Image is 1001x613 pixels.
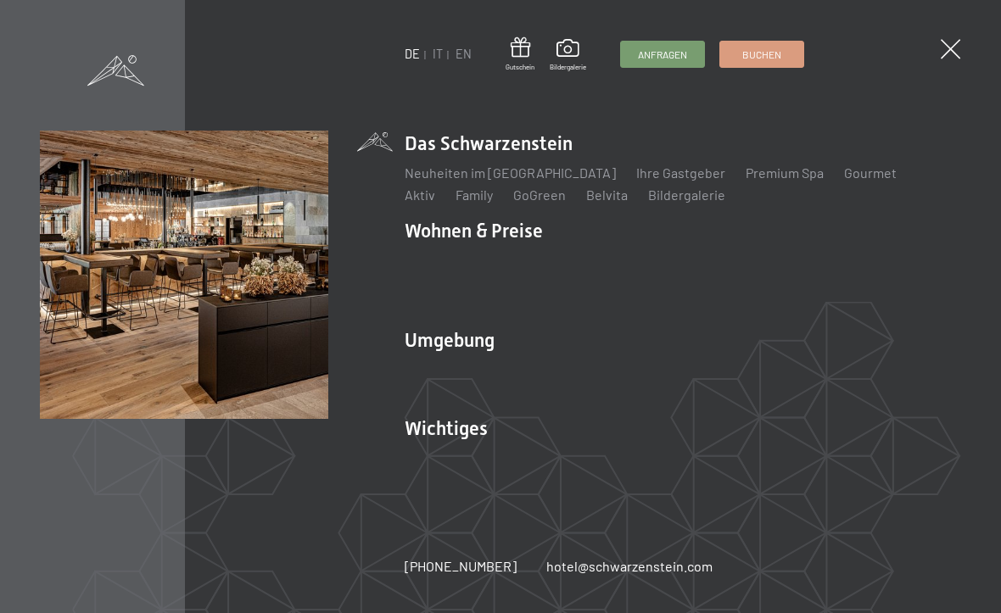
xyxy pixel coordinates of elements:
a: IT [433,47,443,61]
a: [PHONE_NUMBER] [405,557,517,576]
a: Bildergalerie [550,39,586,71]
a: Ihre Gastgeber [636,164,725,181]
a: Buchen [720,42,803,67]
a: Family [456,187,493,203]
a: GoGreen [513,187,566,203]
a: Anfragen [621,42,704,67]
span: Gutschein [506,63,534,72]
a: Neuheiten im [GEOGRAPHIC_DATA] [405,164,616,181]
a: Premium Spa [746,164,824,181]
a: EN [456,47,472,61]
a: Belvita [586,187,628,203]
span: Bildergalerie [550,63,586,72]
span: Buchen [742,47,781,62]
a: Gutschein [506,37,534,72]
a: Bildergalerie [648,187,725,203]
a: Aktiv [405,187,435,203]
span: Anfragen [638,47,687,62]
a: Gourmet [844,164,897,181]
a: DE [405,47,420,61]
span: [PHONE_NUMBER] [405,558,517,574]
a: hotel@schwarzenstein.com [546,557,713,576]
